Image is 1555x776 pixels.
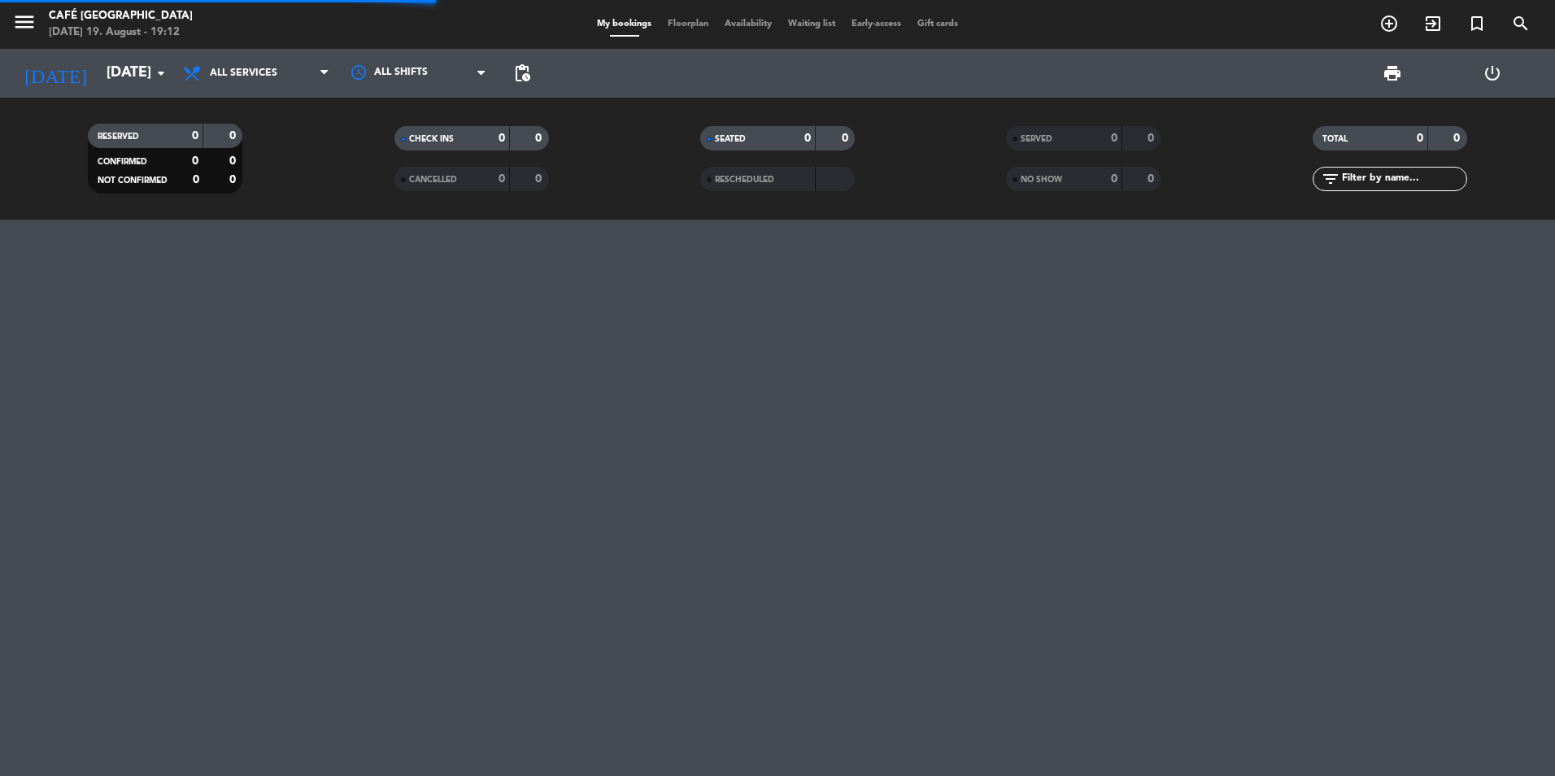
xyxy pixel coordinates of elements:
span: My bookings [589,20,660,28]
div: [DATE] 19. August - 19:12 [49,24,193,41]
strong: 0 [842,133,852,144]
i: filter_list [1321,169,1340,189]
i: exit_to_app [1423,14,1443,33]
strong: 0 [804,133,811,144]
strong: 0 [535,173,545,185]
span: TOTAL [1322,135,1348,143]
div: Café [GEOGRAPHIC_DATA] [49,8,193,24]
strong: 0 [229,174,239,185]
button: menu [12,10,37,40]
i: search [1511,14,1531,33]
strong: 0 [1453,133,1463,144]
span: SERVED [1021,135,1052,143]
input: Filter by name... [1340,170,1466,188]
strong: 0 [535,133,545,144]
strong: 0 [499,133,505,144]
i: turned_in_not [1467,14,1487,33]
span: Gift cards [909,20,966,28]
span: RESERVED [98,133,139,141]
strong: 0 [192,130,198,142]
div: LOG OUT [1443,49,1544,98]
span: CHECK INS [409,135,454,143]
span: NOT CONFIRMED [98,177,168,185]
i: arrow_drop_down [151,63,171,83]
strong: 0 [193,174,199,185]
span: CONFIRMED [98,158,147,166]
strong: 0 [229,155,239,167]
span: CANCELLED [409,176,457,184]
strong: 0 [1111,173,1117,185]
i: [DATE] [12,55,98,91]
strong: 0 [229,130,239,142]
span: NO SHOW [1021,176,1062,184]
span: All services [210,68,277,79]
span: Floorplan [660,20,717,28]
span: RESCHEDULED [715,176,774,184]
span: Waiting list [780,20,843,28]
strong: 0 [192,155,198,167]
i: menu [12,10,37,34]
strong: 0 [1111,133,1117,144]
span: pending_actions [512,63,532,83]
strong: 0 [1148,173,1157,185]
i: power_settings_new [1483,63,1502,83]
span: Availability [717,20,780,28]
span: Early-access [843,20,909,28]
i: add_circle_outline [1379,14,1399,33]
span: print [1383,63,1402,83]
strong: 0 [499,173,505,185]
strong: 0 [1148,133,1157,144]
strong: 0 [1417,133,1423,144]
span: SEATED [715,135,746,143]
